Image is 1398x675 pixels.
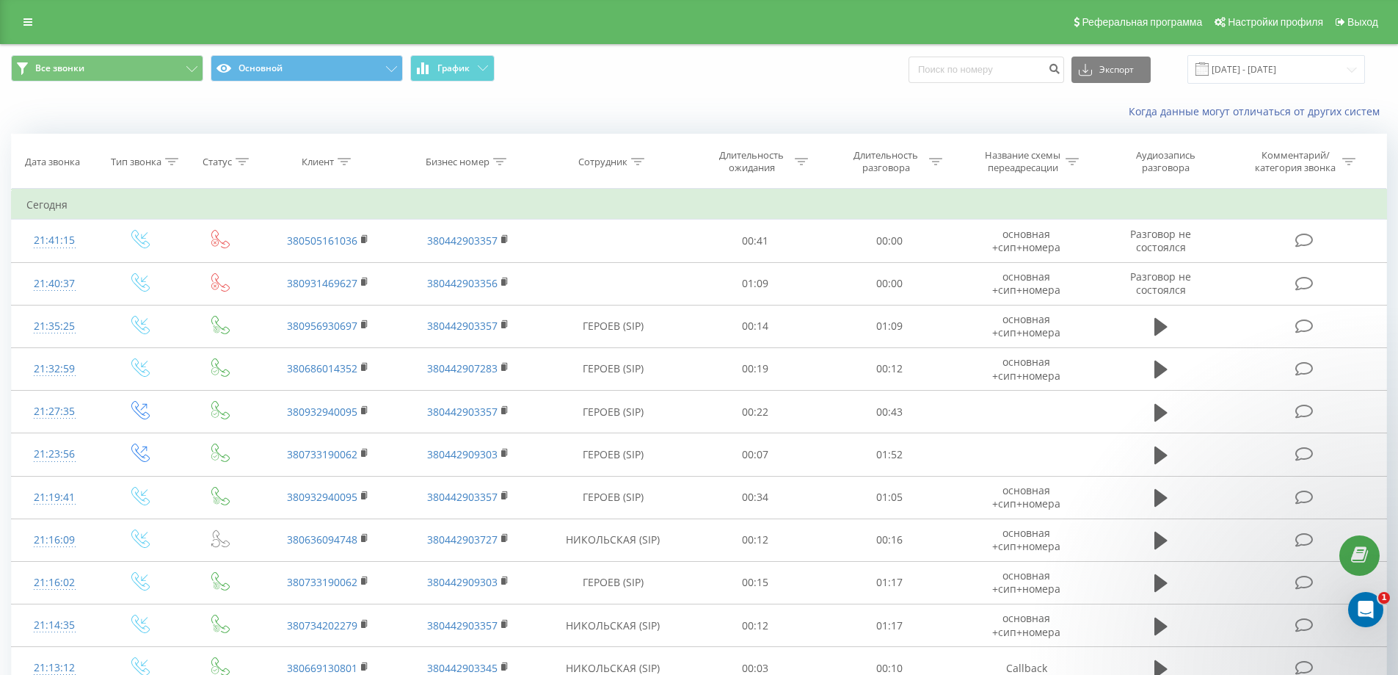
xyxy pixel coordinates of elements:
[823,433,957,476] td: 01:52
[688,476,823,519] td: 00:34
[26,568,83,597] div: 21:16:02
[956,262,1096,305] td: основная +сип+номера
[26,440,83,469] div: 21:23:56
[287,661,357,675] a: 380669130801
[427,490,498,504] a: 380442903357
[11,55,203,82] button: Все звонки
[111,156,161,168] div: Тип звонка
[287,618,357,632] a: 380734202279
[688,220,823,262] td: 00:41
[538,347,688,390] td: ГЕРОЕВ (SIP)
[688,305,823,347] td: 00:14
[427,618,498,632] a: 380442903357
[427,234,498,248] a: 380442903357
[427,276,498,290] a: 380442903356
[688,433,823,476] td: 00:07
[26,355,83,383] div: 21:32:59
[538,519,688,561] td: НИКОЛЬСКАЯ (SIP)
[956,519,1096,561] td: основная +сип+номера
[287,447,357,461] a: 380733190062
[713,149,791,174] div: Длительность ожидания
[688,519,823,561] td: 00:12
[410,55,495,82] button: График
[956,604,1096,647] td: основная +сип+номера
[538,561,688,604] td: ГЕРОЕВ (SIP)
[1228,16,1323,28] span: Настройки профиля
[26,611,83,640] div: 21:14:35
[538,433,688,476] td: ГЕРОЕВ (SIP)
[983,149,1062,174] div: Название схемы переадресации
[287,405,357,419] a: 380932940095
[823,604,957,647] td: 01:17
[26,526,83,555] div: 21:16:09
[823,262,957,305] td: 00:00
[1378,592,1390,604] span: 1
[823,391,957,433] td: 00:43
[26,312,83,341] div: 21:35:25
[437,63,470,73] span: График
[688,262,823,305] td: 01:09
[956,476,1096,519] td: основная +сип+номера
[1071,57,1151,83] button: Экспорт
[26,483,83,512] div: 21:19:41
[1118,149,1213,174] div: Аудиозапись разговора
[688,391,823,433] td: 00:22
[302,156,334,168] div: Клиент
[847,149,925,174] div: Длительность разговора
[287,361,357,375] a: 380686014352
[211,55,403,82] button: Основной
[909,57,1064,83] input: Поиск по номеру
[35,62,84,74] span: Все звонки
[1347,16,1378,28] span: Выход
[287,490,357,504] a: 380932940095
[25,156,80,168] div: Дата звонка
[1082,16,1202,28] span: Реферальная программа
[1253,149,1339,174] div: Комментарий/категория звонка
[688,347,823,390] td: 00:19
[823,220,957,262] td: 00:00
[426,156,489,168] div: Бизнес номер
[427,661,498,675] a: 380442903345
[538,604,688,647] td: НИКОЛЬСКАЯ (SIP)
[287,276,357,290] a: 380931469627
[427,533,498,546] a: 380442903727
[26,397,83,426] div: 21:27:35
[1130,227,1191,254] span: Разговор не состоялся
[538,476,688,519] td: ГЕРОЕВ (SIP)
[1129,104,1387,118] a: Когда данные могут отличаться от других систем
[538,391,688,433] td: ГЕРОЕВ (SIP)
[823,347,957,390] td: 00:12
[26,270,83,298] div: 21:40:37
[956,347,1096,390] td: основная +сип+номера
[287,234,357,248] a: 380505161036
[287,533,357,546] a: 380636094748
[1348,592,1383,627] iframe: Intercom live chat
[956,220,1096,262] td: основная +сип+номера
[956,561,1096,604] td: основная +сип+номера
[203,156,232,168] div: Статус
[823,561,957,604] td: 01:17
[823,305,957,347] td: 01:09
[427,319,498,333] a: 380442903357
[12,190,1387,220] td: Сегодня
[688,604,823,647] td: 00:12
[823,519,957,561] td: 00:16
[287,319,357,333] a: 380956930697
[26,226,83,255] div: 21:41:15
[427,405,498,419] a: 380442903357
[578,156,627,168] div: Сотрудник
[1130,270,1191,297] span: Разговор не состоялся
[823,476,957,519] td: 01:05
[538,305,688,347] td: ГЕРОЕВ (SIP)
[287,575,357,589] a: 380733190062
[956,305,1096,347] td: основная +сип+номера
[427,575,498,589] a: 380442909303
[427,361,498,375] a: 380442907283
[688,561,823,604] td: 00:15
[427,447,498,461] a: 380442909303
